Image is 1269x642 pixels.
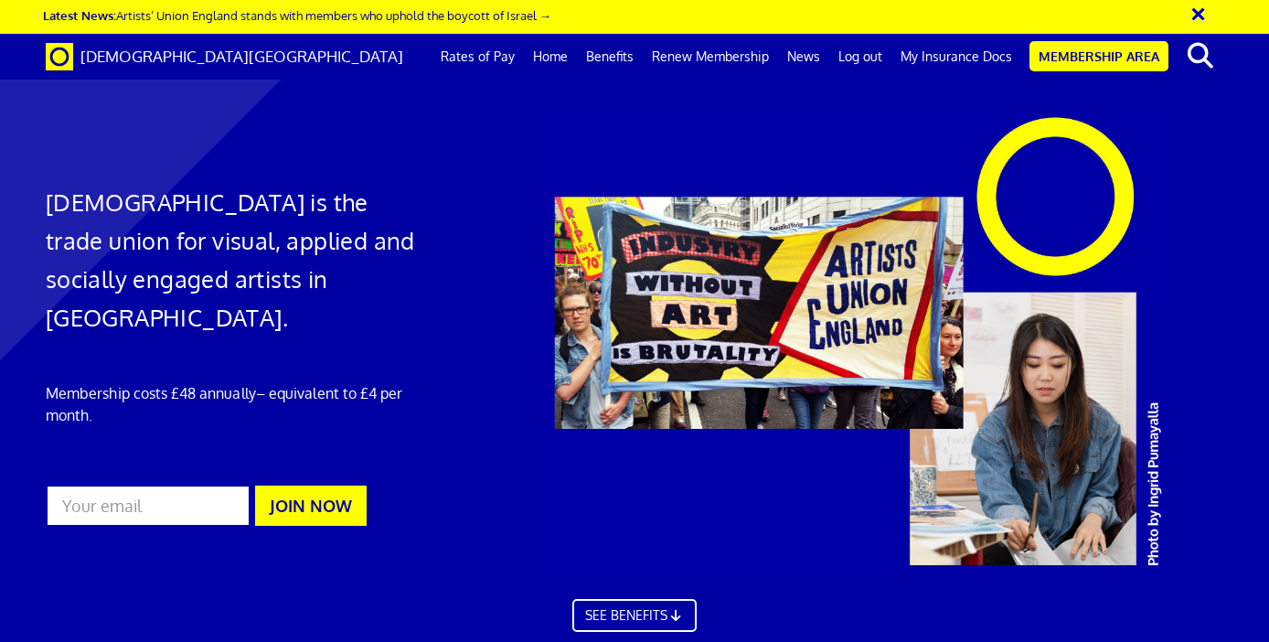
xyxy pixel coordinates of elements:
a: Renew Membership [643,34,778,80]
input: Your email [46,485,251,527]
a: Home [524,34,577,80]
h1: [DEMOGRAPHIC_DATA] is the trade union for visual, applied and socially engaged artists in [GEOGRA... [46,183,421,337]
a: Latest News:Artists’ Union England stands with members who uphold the boycott of Israel → [43,7,551,23]
a: News [778,34,829,80]
a: Rates of Pay [432,34,524,80]
button: search [1172,37,1228,75]
a: SEE BENEFITS [572,599,697,632]
button: JOIN NOW [255,486,367,526]
span: [DEMOGRAPHIC_DATA][GEOGRAPHIC_DATA] [80,47,403,66]
a: Brand [DEMOGRAPHIC_DATA][GEOGRAPHIC_DATA] [32,34,417,80]
p: Membership costs £48 annually – equivalent to £4 per month. [46,382,421,426]
a: My Insurance Docs [891,34,1021,80]
a: Log out [829,34,891,80]
a: Benefits [577,34,643,80]
strong: Latest News: [43,7,116,23]
a: Membership Area [1029,41,1168,71]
